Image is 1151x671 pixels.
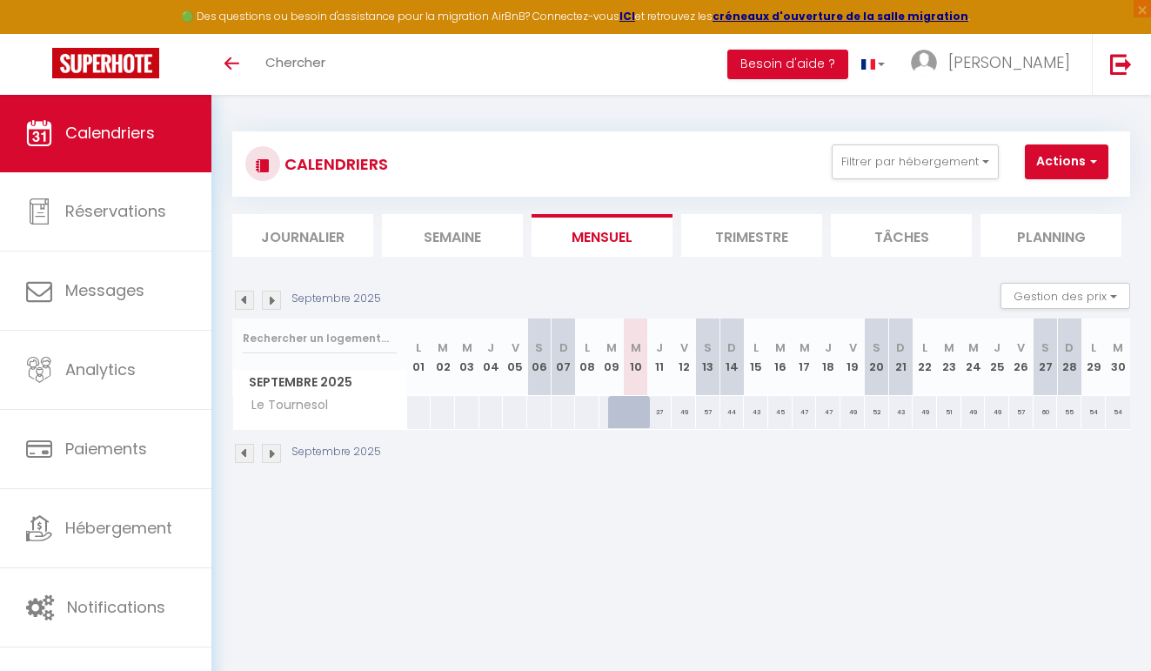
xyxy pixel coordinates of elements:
[552,319,576,396] th: 07
[65,359,136,380] span: Analytics
[840,319,865,396] th: 19
[713,9,968,23] a: créneaux d'ouverture de la salle migration
[696,396,720,428] div: 57
[65,279,144,301] span: Messages
[911,50,937,76] img: ...
[865,396,889,428] div: 52
[994,339,1000,356] abbr: J
[922,339,927,356] abbr: L
[840,396,865,428] div: 49
[889,319,913,396] th: 21
[243,323,397,354] input: Rechercher un logement...
[532,214,673,257] li: Mensuel
[793,396,817,428] div: 47
[727,50,848,79] button: Besoin d'aide ?
[1034,319,1058,396] th: 27
[291,291,381,307] p: Septembre 2025
[849,339,857,356] abbr: V
[382,214,523,257] li: Semaine
[800,339,810,356] abbr: M
[865,319,889,396] th: 20
[619,9,635,23] a: ICI
[672,396,696,428] div: 49
[961,396,986,428] div: 49
[479,319,504,396] th: 04
[944,339,954,356] abbr: M
[648,319,673,396] th: 11
[793,319,817,396] th: 17
[985,396,1009,428] div: 49
[672,319,696,396] th: 12
[1009,396,1034,428] div: 57
[768,319,793,396] th: 16
[768,396,793,428] div: 45
[720,319,745,396] th: 14
[265,53,325,71] span: Chercher
[937,319,961,396] th: 23
[65,122,155,144] span: Calendriers
[462,339,472,356] abbr: M
[744,396,768,428] div: 43
[744,319,768,396] th: 15
[1057,319,1081,396] th: 28
[656,339,663,356] abbr: J
[1065,339,1074,356] abbr: D
[873,339,880,356] abbr: S
[948,51,1070,73] span: [PERSON_NAME]
[1009,319,1034,396] th: 26
[631,339,641,356] abbr: M
[889,396,913,428] div: 43
[438,339,448,356] abbr: M
[825,339,832,356] abbr: J
[416,339,421,356] abbr: L
[52,48,159,78] img: Super Booking
[585,339,590,356] abbr: L
[624,319,648,396] th: 10
[704,339,712,356] abbr: S
[961,319,986,396] th: 24
[968,339,979,356] abbr: M
[407,319,432,396] th: 01
[503,319,527,396] th: 05
[913,319,937,396] th: 22
[816,396,840,428] div: 47
[455,319,479,396] th: 03
[1106,319,1130,396] th: 30
[527,319,552,396] th: 06
[913,396,937,428] div: 49
[67,596,165,618] span: Notifications
[606,339,617,356] abbr: M
[252,34,338,95] a: Chercher
[232,214,373,257] li: Journalier
[696,319,720,396] th: 13
[599,319,624,396] th: 09
[937,396,961,428] div: 51
[431,319,455,396] th: 02
[816,319,840,396] th: 18
[1091,339,1096,356] abbr: L
[1000,283,1130,309] button: Gestion des prix
[898,34,1092,95] a: ... [PERSON_NAME]
[291,444,381,460] p: Septembre 2025
[65,200,166,222] span: Réservations
[233,370,406,395] span: Septembre 2025
[559,339,568,356] abbr: D
[896,339,905,356] abbr: D
[985,319,1009,396] th: 25
[1041,339,1049,356] abbr: S
[727,339,736,356] abbr: D
[280,144,388,184] h3: CALENDRIERS
[1025,144,1108,179] button: Actions
[1057,396,1081,428] div: 55
[1113,339,1123,356] abbr: M
[487,339,494,356] abbr: J
[512,339,519,356] abbr: V
[680,339,688,356] abbr: V
[681,214,822,257] li: Trimestre
[753,339,759,356] abbr: L
[575,319,599,396] th: 08
[1110,53,1132,75] img: logout
[65,438,147,460] span: Paiements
